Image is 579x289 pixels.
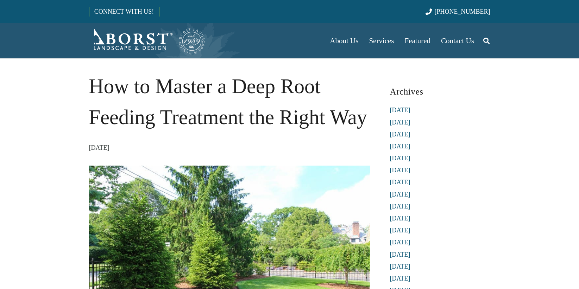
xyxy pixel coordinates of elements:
[390,227,410,234] a: [DATE]
[399,23,436,58] a: Featured
[89,3,159,20] a: CONNECT WITH US!
[436,23,479,58] a: Contact Us
[405,37,430,45] span: Featured
[435,8,490,15] span: [PHONE_NUMBER]
[441,37,474,45] span: Contact Us
[364,23,399,58] a: Services
[89,27,206,55] a: Borst-Logo
[390,275,410,282] a: [DATE]
[390,203,410,210] a: [DATE]
[390,179,410,186] a: [DATE]
[369,37,394,45] span: Services
[390,119,410,126] a: [DATE]
[325,23,364,58] a: About Us
[390,155,410,162] a: [DATE]
[390,143,410,150] a: [DATE]
[89,71,370,133] h1: How to Master a Deep Root Feeding Treatment the Right Way
[426,8,490,15] a: [PHONE_NUMBER]
[330,37,358,45] span: About Us
[390,167,410,174] a: [DATE]
[390,239,410,246] a: [DATE]
[390,215,410,222] a: [DATE]
[390,263,410,270] a: [DATE]
[390,107,410,114] a: [DATE]
[390,191,410,198] a: [DATE]
[390,84,490,99] h3: Archives
[390,251,410,258] a: [DATE]
[89,142,109,153] time: 12 March 2024 at 11:10:04 America/New_York
[479,32,493,50] a: Search
[390,131,410,138] a: [DATE]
